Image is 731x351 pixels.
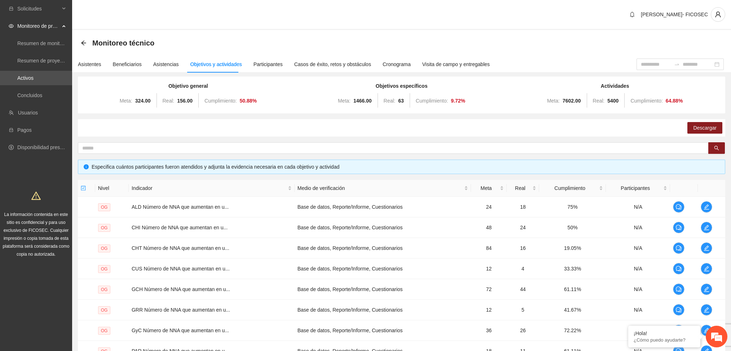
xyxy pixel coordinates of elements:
[98,306,111,314] span: OG
[204,98,237,104] span: Cumplimiento:
[673,304,684,316] button: comment
[666,98,683,104] strong: 64.88 %
[135,98,151,104] strong: 324.00
[701,304,712,316] button: edit
[607,98,618,104] strong: 5400
[98,265,111,273] span: OG
[701,245,712,251] span: edit
[384,98,396,104] span: Real:
[295,180,471,197] th: Medio de verificación
[606,259,670,279] td: N/A
[711,7,725,22] button: user
[17,19,60,33] span: Monitoreo de proyectos
[606,279,670,300] td: N/A
[132,225,228,230] span: CHI Número de NNA que aumentan en u...
[539,300,606,320] td: 41.67%
[606,238,670,259] td: N/A
[295,259,471,279] td: Base de datos, Reporte/Informe, Cuestionarios
[701,307,712,313] span: edit
[163,98,175,104] span: Real:
[18,110,38,116] a: Usuarios
[701,225,712,230] span: edit
[471,217,507,238] td: 48
[3,212,70,257] span: La información contenida en este sitio es confidencial y para uso exclusivo de FICOSEC. Cualquier...
[294,60,371,68] div: Casos de éxito, retos y obstáculos
[9,23,14,29] span: eye
[708,142,725,154] button: search
[606,197,670,217] td: N/A
[132,307,230,313] span: GRR Número de NNA que aumentan en u...
[113,60,142,68] div: Beneficiarios
[701,263,712,274] button: edit
[542,184,598,192] span: Cumplimiento
[190,60,242,68] div: Objetivos y actividades
[539,180,606,197] th: Cumplimiento
[81,186,86,191] span: check-square
[606,180,670,197] th: Participantes
[240,98,257,104] strong: 50.88 %
[95,180,129,197] th: Nivel
[471,180,507,197] th: Meta
[606,217,670,238] td: N/A
[674,61,680,67] span: swap-right
[507,279,539,300] td: 44
[634,337,695,343] p: ¿Cómo puedo ayudarte?
[507,180,539,197] th: Real
[298,184,463,192] span: Medio de verificación
[78,60,101,68] div: Asistentes
[177,98,193,104] strong: 156.00
[507,217,539,238] td: 24
[471,259,507,279] td: 12
[674,61,680,67] span: to
[539,259,606,279] td: 33.33%
[627,12,638,17] span: bell
[132,286,230,292] span: GCH Número de NNA que aumentan en u...
[701,286,712,292] span: edit
[601,83,629,89] strong: Actividades
[451,98,465,104] strong: 9.72 %
[630,98,662,104] span: Cumplimiento:
[606,300,670,320] td: N/A
[17,92,42,98] a: Concluidos
[507,197,539,217] td: 18
[701,283,712,295] button: edit
[17,40,70,46] a: Resumen de monitoreo
[701,222,712,233] button: edit
[507,300,539,320] td: 5
[295,217,471,238] td: Base de datos, Reporte/Informe, Cuestionarios
[609,184,662,192] span: Participantes
[84,164,89,169] span: info-circle
[132,245,229,251] span: CHT Número de NNA que aumentan en u...
[471,238,507,259] td: 84
[701,242,712,254] button: edit
[81,40,87,46] div: Back
[168,83,208,89] strong: Objetivo general
[376,83,428,89] strong: Objetivos específicos
[539,217,606,238] td: 50%
[129,180,295,197] th: Indicador
[687,122,722,134] button: Descargar
[471,320,507,341] td: 36
[132,328,229,333] span: GyC Número de NNA que aumentan en u...
[711,11,725,18] span: user
[471,300,507,320] td: 12
[81,40,87,46] span: arrow-left
[539,279,606,300] td: 61.11%
[17,127,32,133] a: Pagos
[693,124,717,132] span: Descargar
[132,266,230,272] span: CUS Número de NNA que aumentan en u...
[92,37,154,49] span: Monitoreo técnico
[507,320,539,341] td: 26
[510,184,531,192] span: Real
[701,325,712,336] button: edit
[295,238,471,259] td: Base de datos, Reporte/Informe, Cuestionarios
[593,98,605,104] span: Real:
[471,279,507,300] td: 72
[295,279,471,300] td: Base de datos, Reporte/Informe, Cuestionarios
[295,300,471,320] td: Base de datos, Reporte/Informe, Cuestionarios
[626,9,638,20] button: bell
[17,144,79,150] a: Disponibilidad presupuestal
[673,201,684,213] button: comment
[9,6,14,11] span: inbox
[701,201,712,213] button: edit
